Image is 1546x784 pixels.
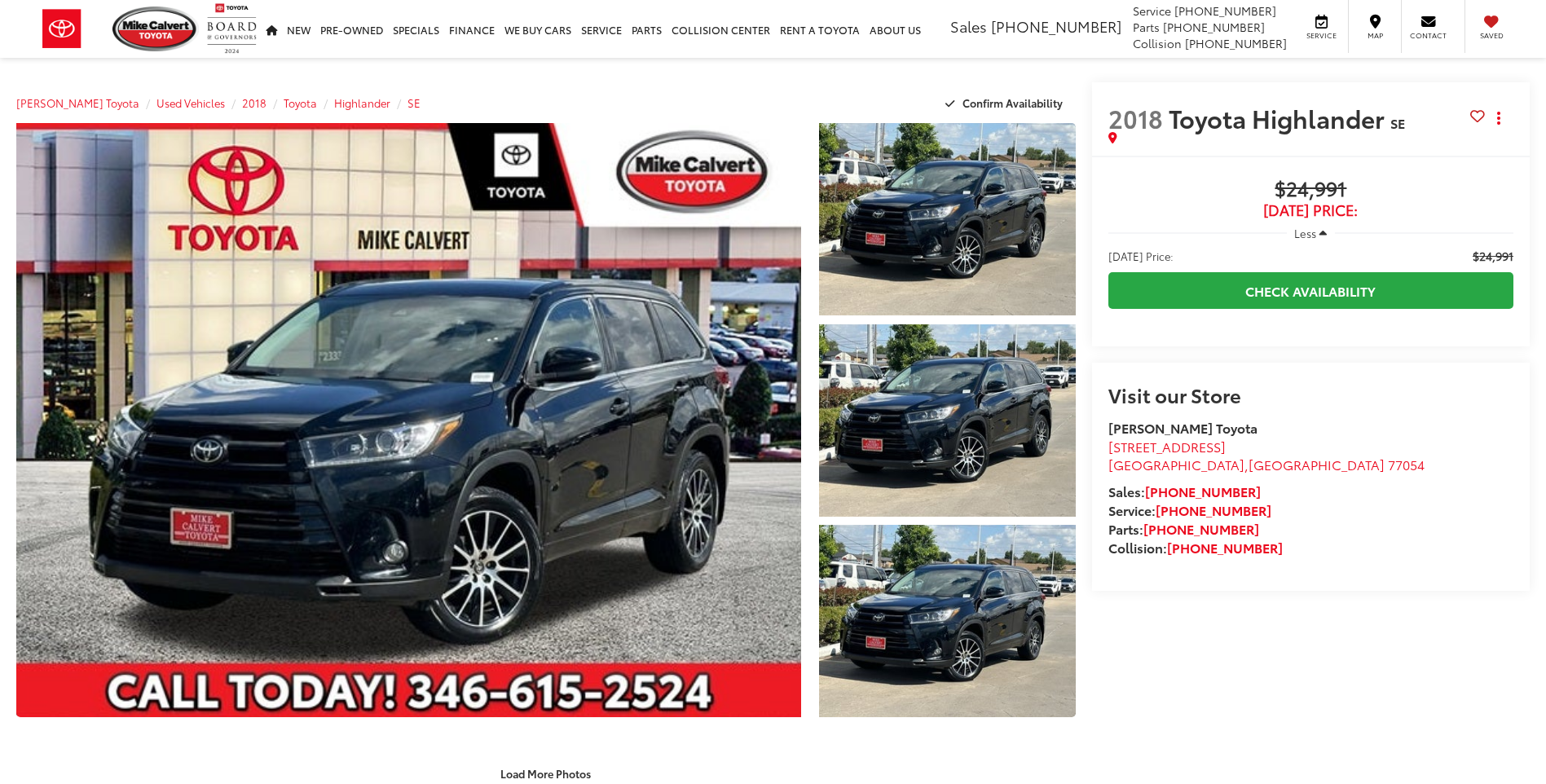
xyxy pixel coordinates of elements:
a: Used Vehicles [156,95,225,110]
a: Expand Photo 0 [16,123,801,717]
a: 2018 [242,95,266,110]
span: [STREET_ADDRESS] [1108,437,1226,456]
a: Toyota [284,95,317,110]
span: [PHONE_NUMBER] [1163,19,1265,35]
h2: Visit our Store [1108,384,1513,405]
span: Service [1303,30,1340,41]
span: 77054 [1388,455,1425,473]
a: [STREET_ADDRESS] [GEOGRAPHIC_DATA],[GEOGRAPHIC_DATA] 77054 [1108,437,1425,474]
span: $24,991 [1473,248,1513,264]
a: Expand Photo 1 [819,123,1075,315]
span: , [1108,455,1425,473]
a: [PHONE_NUMBER] [1156,500,1271,519]
a: Expand Photo 3 [819,525,1075,717]
a: [PHONE_NUMBER] [1143,519,1259,538]
button: Actions [1485,104,1513,132]
strong: Sales: [1108,482,1261,500]
a: SE [407,95,421,110]
a: [PHONE_NUMBER] [1145,482,1261,500]
span: $24,991 [1108,178,1513,202]
span: SE [1390,113,1405,132]
span: Service [1133,2,1171,19]
a: Check Availability [1108,272,1513,309]
strong: [PERSON_NAME] Toyota [1108,418,1258,437]
span: [GEOGRAPHIC_DATA] [1108,455,1244,473]
strong: Collision: [1108,538,1283,557]
button: Confirm Availability [936,89,1076,117]
span: [PHONE_NUMBER] [1185,35,1287,51]
span: Less [1294,226,1316,240]
img: 2018 Toyota Highlander SE [817,121,1078,317]
a: Expand Photo 2 [819,324,1075,517]
button: Less [1287,218,1336,248]
span: [DATE] Price: [1108,248,1174,264]
span: Collision [1133,35,1182,51]
span: [DATE] Price: [1108,202,1513,218]
span: Parts [1133,19,1160,35]
img: 2018 Toyota Highlander SE [8,120,809,720]
img: Mike Calvert Toyota [112,7,199,51]
span: [PHONE_NUMBER] [1174,2,1276,19]
img: 2018 Toyota Highlander SE [817,523,1078,720]
span: Sales [950,15,987,37]
strong: Service: [1108,500,1271,519]
span: Map [1357,30,1393,41]
strong: Parts: [1108,519,1259,538]
img: 2018 Toyota Highlander SE [817,323,1078,518]
span: dropdown dots [1497,112,1500,125]
a: Highlander [334,95,390,110]
a: [PHONE_NUMBER] [1167,538,1283,557]
span: 2018 [1108,100,1163,135]
span: Contact [1410,30,1447,41]
span: Confirm Availability [962,95,1063,110]
span: Saved [1473,30,1509,41]
a: [PERSON_NAME] Toyota [16,95,139,110]
span: Toyota Highlander [1169,100,1390,135]
span: [GEOGRAPHIC_DATA] [1249,455,1385,473]
span: [PHONE_NUMBER] [991,15,1121,37]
